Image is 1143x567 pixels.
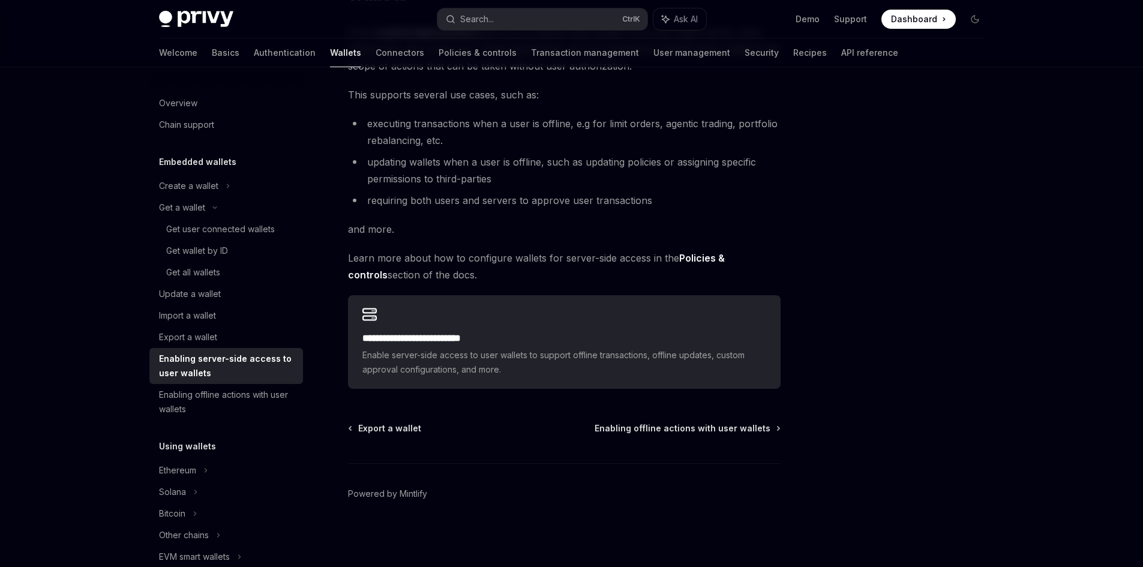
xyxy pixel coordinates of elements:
[149,218,303,240] a: Get user connected wallets
[149,92,303,114] a: Overview
[460,12,494,26] div: Search...
[149,305,303,326] a: Import a wallet
[159,352,296,380] div: Enabling server-side access to user wallets
[159,506,185,521] div: Bitcoin
[796,13,820,25] a: Demo
[166,222,275,236] div: Get user connected wallets
[349,422,421,434] a: Export a wallet
[348,192,781,209] li: requiring both users and servers to approve user transactions
[149,326,303,348] a: Export a wallet
[653,38,730,67] a: User management
[595,422,770,434] span: Enabling offline actions with user wallets
[362,348,766,377] span: Enable server-side access to user wallets to support offline transactions, offline updates, custo...
[348,115,781,149] li: executing transactions when a user is offline, e.g for limit orders, agentic trading, portfolio r...
[437,8,647,30] button: Search...CtrlK
[159,308,216,323] div: Import a wallet
[653,8,706,30] button: Ask AI
[212,38,239,67] a: Basics
[834,13,867,25] a: Support
[149,240,303,262] a: Get wallet by ID
[841,38,898,67] a: API reference
[159,528,209,542] div: Other chains
[149,283,303,305] a: Update a wallet
[348,86,781,103] span: This supports several use cases, such as:
[793,38,827,67] a: Recipes
[159,96,197,110] div: Overview
[149,262,303,283] a: Get all wallets
[159,485,186,499] div: Solana
[348,250,781,283] span: Learn more about how to configure wallets for server-side access in the section of the docs.
[149,384,303,420] a: Enabling offline actions with user wallets
[330,38,361,67] a: Wallets
[595,422,779,434] a: Enabling offline actions with user wallets
[159,287,221,301] div: Update a wallet
[881,10,956,29] a: Dashboard
[674,13,698,25] span: Ask AI
[159,550,230,564] div: EVM smart wallets
[159,38,197,67] a: Welcome
[439,38,517,67] a: Policies & controls
[159,155,236,169] h5: Embedded wallets
[531,38,639,67] a: Transaction management
[159,439,216,454] h5: Using wallets
[166,244,228,258] div: Get wallet by ID
[159,330,217,344] div: Export a wallet
[348,488,427,500] a: Powered by Mintlify
[149,348,303,384] a: Enabling server-side access to user wallets
[166,265,220,280] div: Get all wallets
[745,38,779,67] a: Security
[348,221,781,238] span: and more.
[254,38,316,67] a: Authentication
[622,14,640,24] span: Ctrl K
[159,388,296,416] div: Enabling offline actions with user wallets
[358,422,421,434] span: Export a wallet
[348,154,781,187] li: updating wallets when a user is offline, such as updating policies or assigning specific permissi...
[149,114,303,136] a: Chain support
[376,38,424,67] a: Connectors
[891,13,937,25] span: Dashboard
[159,463,196,478] div: Ethereum
[159,118,214,132] div: Chain support
[965,10,985,29] button: Toggle dark mode
[159,200,205,215] div: Get a wallet
[159,11,233,28] img: dark logo
[159,179,218,193] div: Create a wallet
